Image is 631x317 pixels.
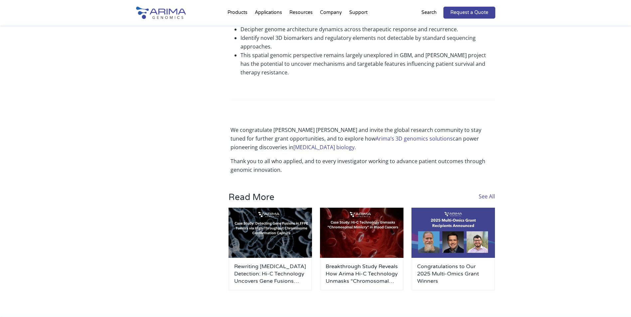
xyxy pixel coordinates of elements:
a: Breakthrough Study Reveals How Arima Hi-C Technology Unmasks “Chromosomal Mimicry” in Blood Cancers [326,263,398,285]
a: Congratulations to Our 2025 Multi-Omics Grant Winners [417,263,489,285]
p: We congratulate [PERSON_NAME] [PERSON_NAME] and invite the global research community to stay tune... [231,126,495,157]
li: Identify novel 3D biomarkers and regulatory elements not detectable by standard sequencing approa... [240,34,495,51]
a: Rewriting [MEDICAL_DATA] Detection: Hi-C Technology Uncovers Gene Fusions Missed by Standard Methods [234,263,306,285]
p: Thank you to all who applied, and to every investigator working to advance patient outcomes throu... [231,157,495,174]
p: Search [421,8,437,17]
img: Arima-March-Blog-Post-Banner-2-500x300.jpg [229,208,312,258]
li: This spatial genomic perspective remains largely unexplored in GBM, and [PERSON_NAME] project has... [240,51,495,77]
li: Decipher genome architecture dynamics across therapeutic response and recurrence. [240,25,495,34]
a: Arima’s 3D genomics solutions [376,135,453,142]
h3: Read More [229,192,359,208]
a: See All [479,193,495,200]
img: Arima-Genomics-logo [136,7,186,19]
img: Arima-March-Blog-Post-Banner-1-500x300.jpg [320,208,403,258]
a: Request a Quote [443,7,495,19]
a: [MEDICAL_DATA] biology. [293,144,356,151]
img: 2025-multi-omics-grant-winners-500x300.jpg [411,208,495,258]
